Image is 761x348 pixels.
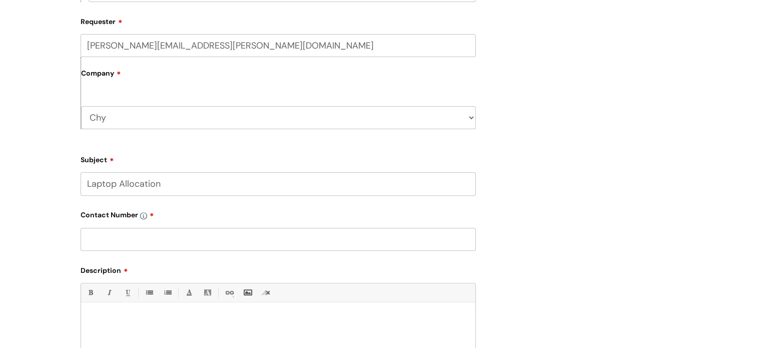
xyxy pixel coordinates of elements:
[81,207,476,219] label: Contact Number
[121,286,134,299] a: Underline(Ctrl-U)
[260,286,272,299] a: Remove formatting (Ctrl-\)
[84,286,97,299] a: Bold (Ctrl-B)
[183,286,195,299] a: Font Color
[201,286,214,299] a: Back Color
[161,286,174,299] a: 1. Ordered List (Ctrl-Shift-8)
[81,34,476,57] input: Email
[81,66,476,88] label: Company
[81,263,476,275] label: Description
[103,286,115,299] a: Italic (Ctrl-I)
[223,286,235,299] a: Link
[143,286,155,299] a: • Unordered List (Ctrl-Shift-7)
[81,14,476,26] label: Requester
[81,152,476,164] label: Subject
[241,286,254,299] a: Insert Image...
[140,212,147,219] img: info-icon.svg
